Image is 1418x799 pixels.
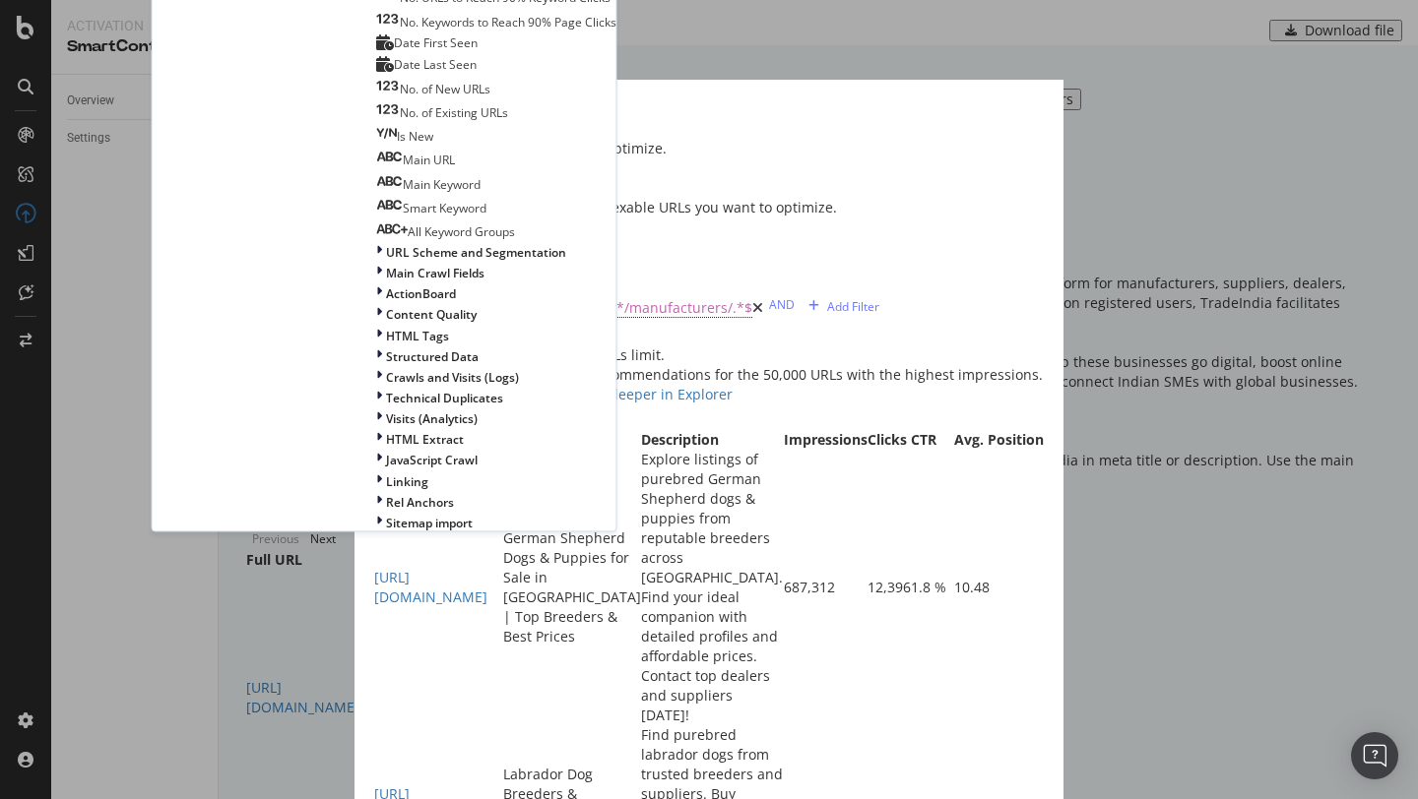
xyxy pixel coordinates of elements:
[386,472,428,489] span: Linking
[397,128,433,145] span: Is New
[386,285,456,302] span: ActionBoard
[374,345,1044,385] div: info banner
[403,152,455,168] span: Main URL
[954,578,1044,597] div: 10.48
[911,578,954,597] div: 1.8 %
[374,178,1044,198] div: Define your scope
[408,222,515,239] span: All Keyword Groups
[374,198,1044,217] div: Add filters to define up to 50,000 indexable URLs you want to optimize.
[641,430,784,450] th: Description
[1351,732,1398,779] div: Open Intercom Messenger
[577,385,733,403] span: Dive deeper in Explorer
[784,578,868,597] div: 687,312
[374,365,1044,385] div: SmartContent will only generate recommendations for the 50,000 URLs with the highest impressions.
[386,347,479,364] span: Structured Data
[386,390,503,406] span: Technical Duplicates
[394,33,478,50] span: Date First Seen
[374,119,1044,139] div: Select your crawl
[386,431,464,448] span: HTML Extract
[868,430,911,450] th: Clicks
[386,452,478,468] span: JavaScript Crawl
[763,295,801,314] button: AND
[386,265,484,281] span: Main Crawl Fields
[605,298,752,317] span: ^.*/manufacturers/.*$
[868,578,911,597] div: 12,396
[386,306,477,323] span: Content Quality
[386,410,478,427] span: Visits (Analytics)
[386,244,566,261] span: URL Scheme and Segmentation
[394,55,477,72] span: Date Last Seen
[911,430,954,450] th: CTR
[388,345,1044,365] div: Your scope exceeds the 50,000 URLs limit.
[400,81,490,97] span: No. of New URLs
[386,327,449,343] span: HTML Tags
[503,528,641,646] div: German Shepherd Dogs & Puppies for Sale in [GEOGRAPHIC_DATA] | Top Breeders & Best Prices
[374,139,1044,158] div: Select the crawl scope you want to optimize.
[400,13,616,30] span: No. Keywords to Reach 90% Page Clicks
[403,199,486,215] span: Smart Keyword
[563,385,733,410] a: Dive deeper in Explorer
[386,493,454,510] span: Rel Anchors
[400,104,508,121] span: No. of Existing URLs
[386,514,473,530] span: Sitemap import
[403,175,481,192] span: Main Keyword
[769,296,795,313] div: AND
[641,450,784,725] div: Explore listings of purebred German Shepherd dogs & puppies from reputable breeders across [GEOGR...
[784,430,868,450] th: Impressions
[954,430,1044,450] th: Avg. Position
[827,298,879,315] div: Add Filter
[801,294,879,318] button: Add Filter
[374,568,487,606] a: [URL][DOMAIN_NAME]
[386,368,519,385] span: Crawls and Visits (Logs)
